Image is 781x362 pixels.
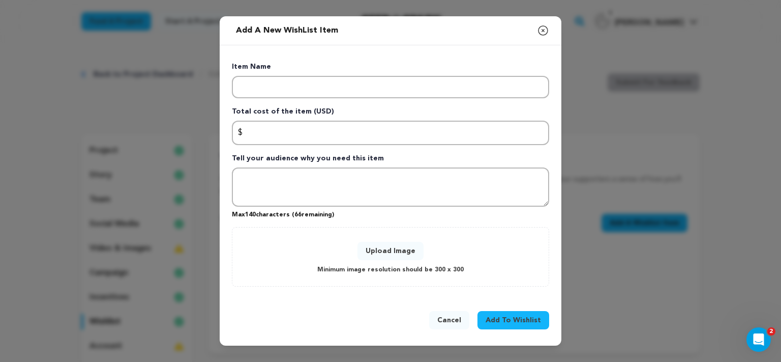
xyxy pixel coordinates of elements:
p: Item Name [232,62,549,76]
iframe: Intercom live chat [746,327,771,352]
button: Cancel [429,311,469,329]
button: go back [7,4,26,23]
button: Collapse window [306,4,325,23]
textarea: Tell your audience why you need this item [232,168,549,207]
span: $ [238,127,243,139]
span: 140 [245,212,256,218]
h2: Add a new WishList item [232,20,342,41]
input: Enter item name [232,76,549,98]
button: Upload Image [357,242,424,260]
span: Add To Wishlist [486,315,541,325]
p: Total cost of the item (USD) [232,106,549,121]
p: Max characters ( remaining) [232,207,549,219]
button: Add To Wishlist [477,311,549,329]
p: Tell your audience why you need this item [232,153,549,168]
p: Minimum image resolution should be 300 x 300 [317,264,464,276]
span: 2 [767,327,775,336]
span: 66 [294,212,302,218]
input: Enter total cost of the item [232,121,549,145]
div: Close [325,4,343,22]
